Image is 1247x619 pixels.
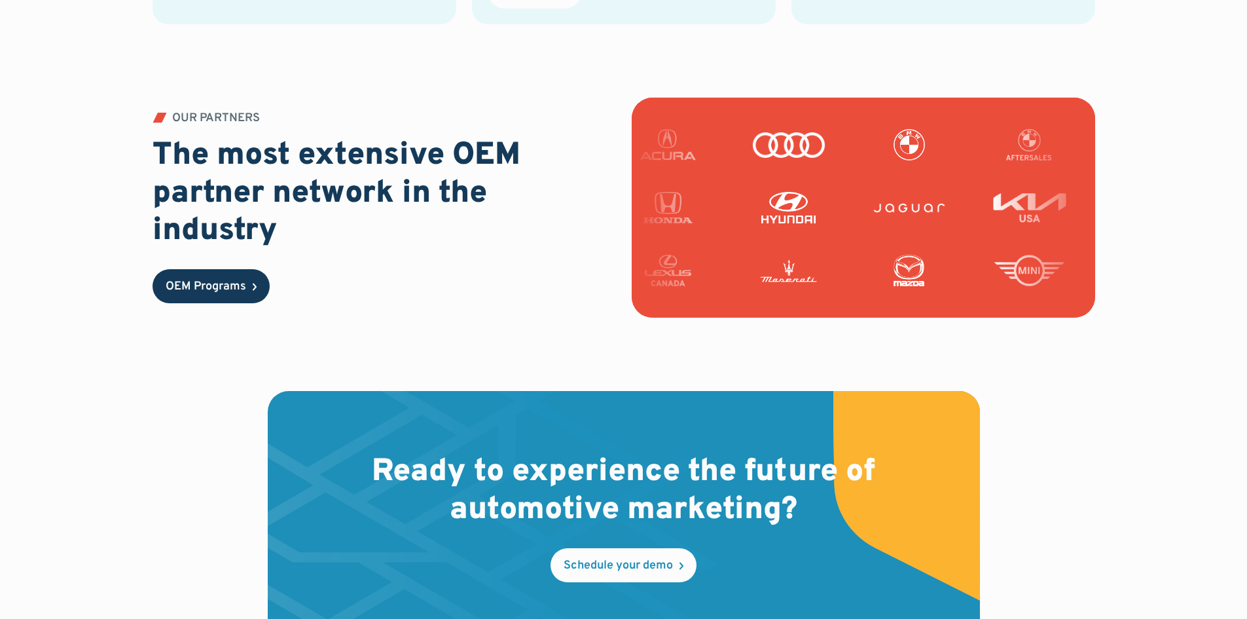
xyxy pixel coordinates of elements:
div: Schedule your demo [564,560,673,572]
h2: Ready to experience the future of automotive marketing? [352,454,896,529]
img: Mini Fixed Ops [765,255,839,286]
img: Land Rover [895,192,969,223]
div: OEM Programs [166,281,246,293]
img: KIA Canada [775,192,848,223]
img: Genesis [886,129,959,160]
a: OEM Programs [153,269,270,303]
img: Porsche [886,255,959,286]
h2: The most extensive OEM partner network in the industry [153,138,616,251]
a: Schedule your demo [551,548,696,582]
div: OUR PARTNERS [172,113,260,124]
img: General Motors [765,129,839,160]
